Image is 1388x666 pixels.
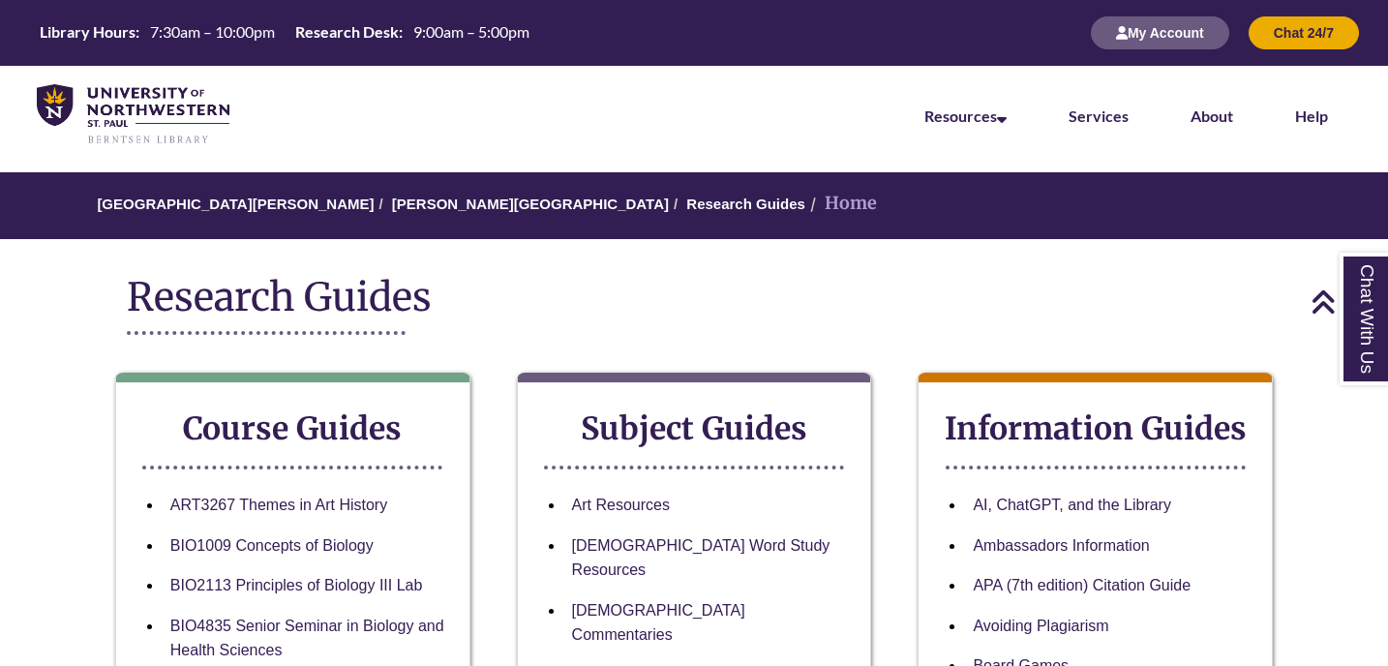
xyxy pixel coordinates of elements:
span: Research Guides [127,273,432,321]
button: My Account [1091,16,1229,49]
a: BIO2113 Principles of Biology III Lab [170,577,423,593]
a: Help [1295,106,1328,125]
a: [DEMOGRAPHIC_DATA] Commentaries [572,602,745,644]
strong: Subject Guides [581,409,807,448]
a: ART3267 Themes in Art History [170,497,387,513]
a: Art Resources [572,497,670,513]
a: APA (7th edition) Citation Guide [973,577,1191,593]
a: Back to Top [1311,288,1383,315]
a: Hours Today [32,21,537,45]
table: Hours Today [32,21,537,43]
a: [GEOGRAPHIC_DATA][PERSON_NAME] [97,196,374,212]
button: Chat 24/7 [1249,16,1359,49]
th: Research Desk: [287,21,406,43]
li: Home [805,190,877,218]
strong: Information Guides [945,409,1247,448]
a: BIO4835 Senior Seminar in Biology and Health Sciences [170,618,444,659]
a: [DEMOGRAPHIC_DATA] Word Study Resources [572,537,830,579]
th: Library Hours: [32,21,142,43]
a: Services [1069,106,1129,125]
a: My Account [1091,24,1229,41]
span: 9:00am – 5:00pm [413,22,529,41]
a: [PERSON_NAME][GEOGRAPHIC_DATA] [392,196,669,212]
a: About [1191,106,1233,125]
a: BIO1009 Concepts of Biology [170,537,374,554]
a: Resources [924,106,1007,125]
a: AI, ChatGPT, and the Library [973,497,1171,513]
a: Avoiding Plagiarism [973,618,1108,634]
a: Chat 24/7 [1249,24,1359,41]
a: Research Guides [686,196,805,212]
span: 7:30am – 10:00pm [150,22,275,41]
img: UNWSP Library Logo [37,84,229,145]
strong: Course Guides [183,409,402,448]
a: Ambassadors Information [973,537,1149,554]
